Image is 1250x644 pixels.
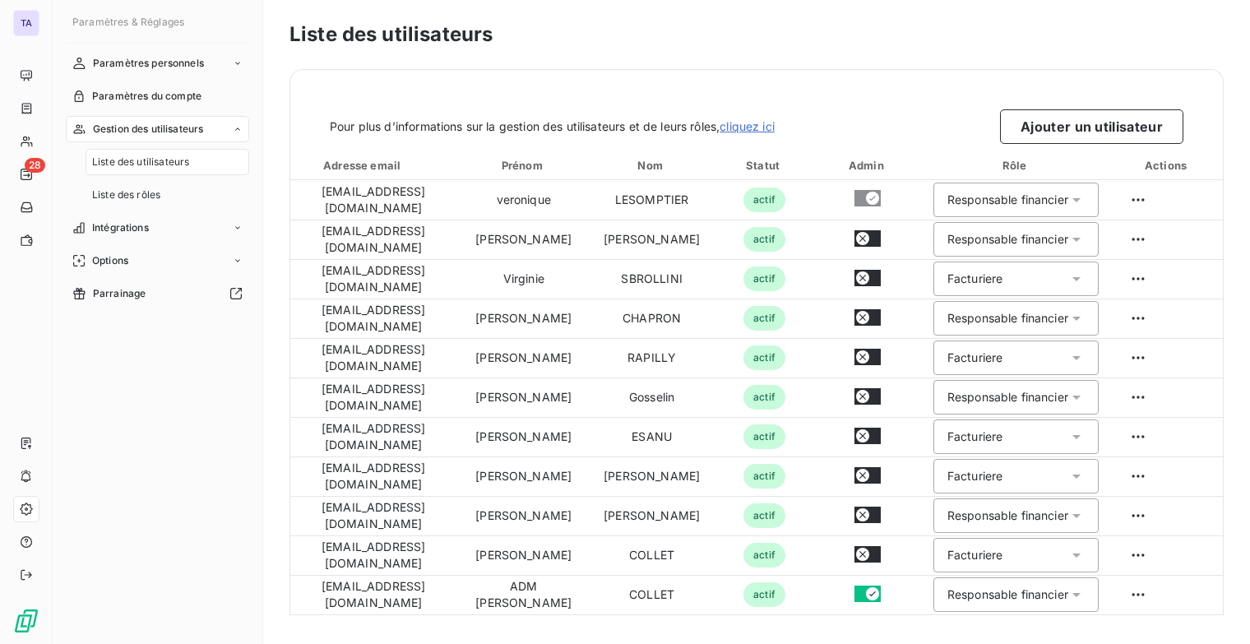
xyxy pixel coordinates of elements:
span: Intégrations [92,220,149,235]
td: [EMAIL_ADDRESS][DOMAIN_NAME] [290,338,456,378]
h3: Liste des utilisateurs [289,20,1224,49]
td: [PERSON_NAME] [456,456,590,496]
span: actif [743,464,785,489]
td: [PERSON_NAME] [456,378,590,417]
div: Facturiere [947,429,1003,445]
div: Admin [819,157,917,174]
div: Facturiere [947,350,1003,366]
td: [EMAIL_ADDRESS][DOMAIN_NAME] [290,535,456,575]
span: actif [743,385,785,410]
div: Adresse email [294,157,453,174]
td: [PERSON_NAME] [456,417,590,456]
button: Ajouter un utilisateur [1000,109,1183,144]
a: Parrainage [66,280,249,307]
a: Liste des utilisateurs [86,149,249,175]
td: [EMAIL_ADDRESS][DOMAIN_NAME] [290,456,456,496]
div: Facturiere [947,468,1003,484]
td: Gosselin [590,378,713,417]
div: Responsable financier [947,192,1068,208]
span: actif [743,582,785,607]
span: actif [743,503,785,528]
td: CHAPRON [590,299,713,338]
iframe: Intercom live chat [1194,588,1234,628]
div: TA [13,10,39,36]
div: Rôle [924,157,1109,174]
span: actif [743,543,785,568]
td: [PERSON_NAME] [456,496,590,535]
td: [PERSON_NAME] [590,456,713,496]
td: [EMAIL_ADDRESS][DOMAIN_NAME] [290,378,456,417]
a: Paramètres du compte [66,83,249,109]
td: [EMAIL_ADDRESS][DOMAIN_NAME] [290,417,456,456]
span: Options [92,253,128,268]
div: Responsable financier [947,586,1068,603]
td: [PERSON_NAME] [456,220,590,259]
td: [PERSON_NAME] [456,535,590,575]
div: Facturiere [947,271,1003,287]
td: [EMAIL_ADDRESS][DOMAIN_NAME] [290,575,456,614]
td: RAPILLY [590,338,713,378]
span: Liste des rôles [92,188,160,202]
div: Prénom [460,157,587,174]
div: Responsable financier [947,310,1068,327]
div: Actions [1115,157,1220,174]
td: [EMAIL_ADDRESS][DOMAIN_NAME] [290,180,456,220]
a: cliquez ici [720,119,775,133]
span: actif [743,345,785,370]
div: Responsable financier [947,507,1068,524]
td: ADM [PERSON_NAME] [456,575,590,614]
span: Paramètres personnels [93,56,204,71]
div: Responsable financier [947,231,1068,248]
td: SBROLLINI [590,259,713,299]
div: Nom [594,157,710,174]
td: ESANU [590,417,713,456]
span: Paramètres du compte [92,89,201,104]
span: Pour plus d’informations sur la gestion des utilisateurs et de leurs rôles, [330,118,775,135]
span: actif [743,306,785,331]
th: Toggle SortBy [590,151,713,180]
td: LESOMPTIER [590,180,713,220]
td: COLLET [590,535,713,575]
td: [PERSON_NAME] [590,496,713,535]
span: Paramètres & Réglages [72,16,184,28]
span: actif [743,266,785,291]
span: actif [743,424,785,449]
th: Toggle SortBy [456,151,590,180]
th: Toggle SortBy [290,151,456,180]
img: Logo LeanPay [13,608,39,634]
div: Facturiere [947,547,1003,563]
td: [EMAIL_ADDRESS][DOMAIN_NAME] [290,299,456,338]
td: [EMAIL_ADDRESS][DOMAIN_NAME] [290,496,456,535]
span: Parrainage [93,286,146,301]
td: [PERSON_NAME] [456,299,590,338]
td: [PERSON_NAME] [456,338,590,378]
span: Gestion des utilisateurs [93,122,204,137]
td: [PERSON_NAME] [590,220,713,259]
span: Liste des utilisateurs [92,155,189,169]
span: actif [743,227,785,252]
div: Responsable financier [947,389,1068,405]
a: Liste des rôles [86,182,249,208]
div: Statut [716,157,812,174]
span: actif [743,188,785,212]
td: Virginie [456,259,590,299]
th: Toggle SortBy [713,151,816,180]
td: [EMAIL_ADDRESS][DOMAIN_NAME] [290,220,456,259]
td: [EMAIL_ADDRESS][DOMAIN_NAME] [290,259,456,299]
td: veronique [456,180,590,220]
td: COLLET [590,575,713,614]
span: 28 [25,158,45,173]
